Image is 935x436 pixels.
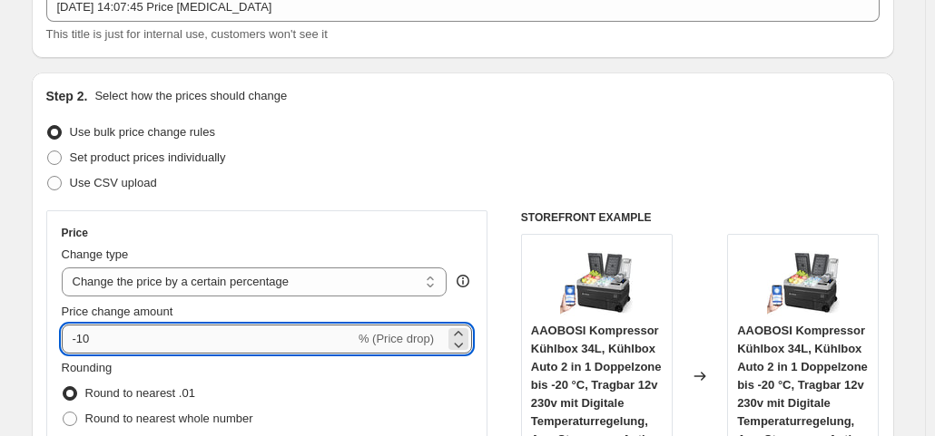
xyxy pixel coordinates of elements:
span: Change type [62,247,129,261]
h3: Price [62,226,88,240]
img: 71s2yO7vDBL_80x.jpg [560,244,633,316]
span: Round to nearest .01 [85,386,195,400]
h2: Step 2. [46,87,88,105]
span: % (Price drop) [359,332,434,345]
input: -15 [62,325,355,354]
img: 71s2yO7vDBL_80x.jpg [767,244,840,316]
span: This title is just for internal use, customers won't see it [46,27,328,41]
span: Use CSV upload [70,176,157,189]
span: Set product prices individually [70,150,226,164]
span: Use bulk price change rules [70,125,215,139]
span: Price change amount [62,305,173,318]
p: Select how the prices should change [94,87,287,105]
div: help [454,272,472,290]
h6: STOREFRONT EXAMPLE [521,210,880,225]
span: Round to nearest whole number [85,412,253,425]
span: Rounding [62,361,113,374]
